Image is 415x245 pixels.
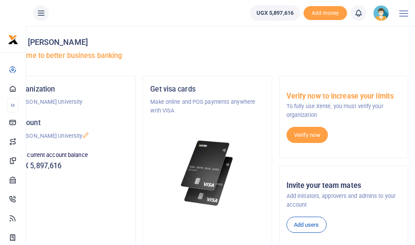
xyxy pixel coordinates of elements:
[304,9,347,16] a: Add money
[304,6,347,20] span: Add money
[287,192,401,210] p: Add initiators, approvers and admins to your account
[373,5,389,21] img: profile-user
[8,36,18,42] a: logo-small logo-large logo-large
[179,136,236,210] img: xente-_physical_cards.png
[14,151,128,160] p: Your current account balance
[7,37,408,47] h4: Hello [PERSON_NAME]
[250,5,300,21] a: UGX 5,897,616
[7,98,19,112] li: M
[8,34,18,45] img: logo-small
[287,127,328,143] a: Verify now
[287,181,401,190] h5: Invite your team mates
[14,98,128,106] p: [PERSON_NAME] University
[246,5,304,21] li: Wallet ballance
[287,92,401,101] h5: Verify now to increase your limits
[14,119,128,127] h5: Account
[7,51,408,60] h5: Welcome to better business banking
[14,162,128,170] h5: UGX 5,897,616
[150,85,264,94] h5: Get visa cards
[287,102,401,120] p: To fully use Xente, you must verify your organization
[150,98,264,116] p: Make online and POS payments anywhere with VISA
[304,6,347,20] li: Toup your wallet
[14,132,128,140] p: [PERSON_NAME] University
[256,9,294,17] span: UGX 5,897,616
[287,217,327,233] a: Add users
[373,5,392,21] a: profile-user
[14,85,128,94] h5: Organization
